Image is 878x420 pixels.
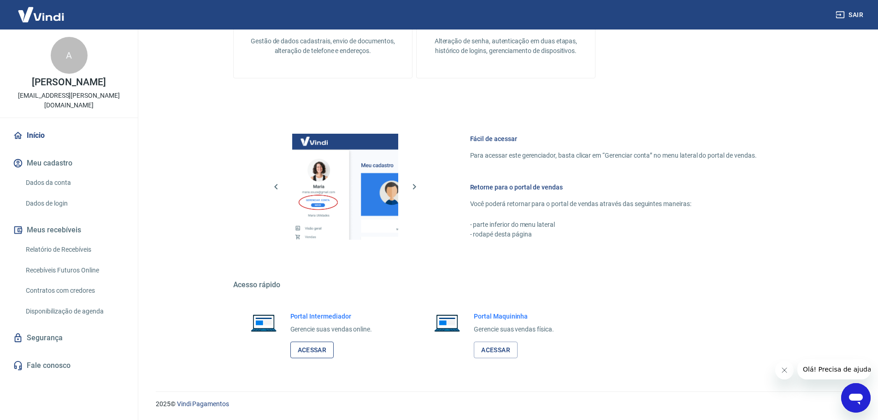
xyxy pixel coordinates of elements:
button: Sair [834,6,867,24]
iframe: Fechar mensagem [775,361,794,379]
a: Início [11,125,127,146]
img: Imagem de um notebook aberto [428,312,466,334]
a: Acessar [474,342,518,359]
a: Acessar [290,342,334,359]
button: Meu cadastro [11,153,127,173]
button: Meus recebíveis [11,220,127,240]
p: [PERSON_NAME] [32,77,106,87]
p: [EMAIL_ADDRESS][PERSON_NAME][DOMAIN_NAME] [7,91,130,110]
a: Fale conosco [11,355,127,376]
p: Alteração de senha, autenticação em duas etapas, histórico de logins, gerenciamento de dispositivos. [431,36,580,56]
p: Gerencie suas vendas física. [474,325,554,334]
a: Contratos com credores [22,281,127,300]
a: Recebíveis Futuros Online [22,261,127,280]
p: - rodapé desta página [470,230,757,239]
h6: Fácil de acessar [470,134,757,143]
a: Dados de login [22,194,127,213]
h6: Retorne para o portal de vendas [470,183,757,192]
iframe: Mensagem da empresa [797,359,871,379]
a: Relatório de Recebíveis [22,240,127,259]
p: Gestão de dados cadastrais, envio de documentos, alteração de telefone e endereços. [248,36,397,56]
p: Para acessar este gerenciador, basta clicar em “Gerenciar conta” no menu lateral do portal de ven... [470,151,757,160]
p: Você poderá retornar para o portal de vendas através das seguintes maneiras: [470,199,757,209]
h6: Portal Intermediador [290,312,372,321]
p: 2025 © [156,399,856,409]
a: Segurança [11,328,127,348]
img: Imagem da dashboard mostrando o botão de gerenciar conta na sidebar no lado esquerdo [292,134,398,240]
div: A [51,37,88,74]
img: Imagem de um notebook aberto [244,312,283,334]
a: Dados da conta [22,173,127,192]
p: - parte inferior do menu lateral [470,220,757,230]
iframe: Botão para abrir a janela de mensagens [841,383,871,413]
img: Vindi [11,0,71,29]
span: Olá! Precisa de ajuda? [6,6,77,14]
a: Vindi Pagamentos [177,400,229,408]
h5: Acesso rápido [233,280,779,290]
p: Gerencie suas vendas online. [290,325,372,334]
a: Disponibilização de agenda [22,302,127,321]
h6: Portal Maquininha [474,312,554,321]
